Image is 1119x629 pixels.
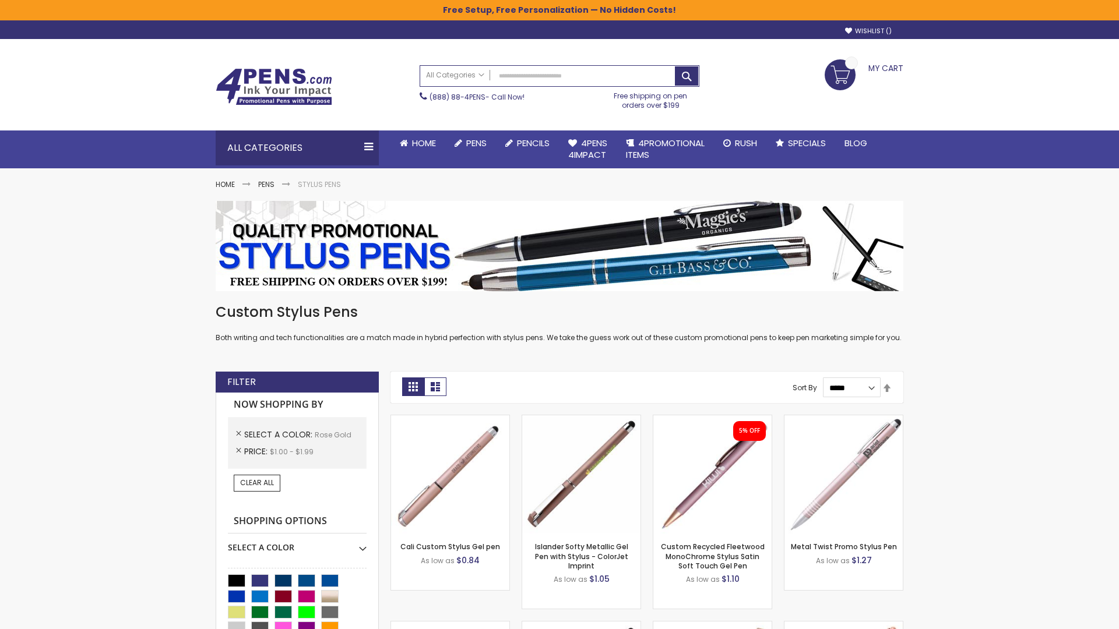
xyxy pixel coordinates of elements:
[456,554,480,566] span: $0.84
[430,92,525,102] span: - Call Now!
[653,415,772,425] a: Custom Recycled Fleetwood MonoChrome Stylus Satin Soft Touch Gel Pen-Rose Gold
[784,415,903,425] a: Metal Twist Promo Stylus Pen-Rose gold
[400,542,500,552] a: Cali Custom Stylus Gel pen
[216,68,332,105] img: 4Pens Custom Pens and Promotional Products
[216,201,903,291] img: Stylus Pens
[714,130,766,156] a: Rush
[421,556,455,566] span: As low as
[430,92,485,102] a: (888) 88-4PENS
[784,415,903,533] img: Metal Twist Promo Stylus Pen-Rose gold
[626,137,705,161] span: 4PROMOTIONAL ITEMS
[788,137,826,149] span: Specials
[535,542,628,570] a: Islander Softy Metallic Gel Pen with Stylus - ColorJet Imprint
[445,130,496,156] a: Pens
[216,303,903,321] h1: Custom Stylus Pens
[793,383,817,393] label: Sort By
[661,542,765,570] a: Custom Recycled Fleetwood MonoChrome Stylus Satin Soft Touch Gel Pen
[216,179,235,189] a: Home
[244,446,270,457] span: Price
[216,130,379,165] div: All Categories
[227,376,256,388] strong: Filter
[258,179,275,189] a: Pens
[739,427,760,435] div: 5% OFF
[390,130,445,156] a: Home
[686,574,720,584] span: As low as
[270,447,314,457] span: $1.00 - $1.99
[420,66,490,85] a: All Categories
[735,137,757,149] span: Rush
[791,542,897,552] a: Metal Twist Promo Stylus Pen
[589,573,610,585] span: $1.05
[602,87,700,110] div: Free shipping on pen orders over $199
[816,556,850,566] span: As low as
[391,415,509,425] a: Cali Custom Stylus Gel pen-Rose Gold
[766,130,835,156] a: Specials
[653,415,772,533] img: Custom Recycled Fleetwood MonoChrome Stylus Satin Soft Touch Gel Pen-Rose Gold
[391,415,509,533] img: Cali Custom Stylus Gel pen-Rose Gold
[722,573,740,585] span: $1.10
[234,475,280,491] a: Clear All
[851,554,872,566] span: $1.27
[617,130,714,168] a: 4PROMOTIONALITEMS
[845,27,892,36] a: Wishlist
[244,429,315,440] span: Select A Color
[522,415,641,533] img: Islander Softy Metallic Gel Pen with Stylus - ColorJet Imprint-Rose Gold
[298,179,341,189] strong: Stylus Pens
[559,130,617,168] a: 4Pens4impact
[402,377,424,396] strong: Grid
[496,130,559,156] a: Pencils
[517,137,550,149] span: Pencils
[426,70,484,80] span: All Categories
[835,130,877,156] a: Blog
[412,137,436,149] span: Home
[844,137,867,149] span: Blog
[216,303,903,343] div: Both writing and tech functionalities are a match made in hybrid perfection with stylus pens. We ...
[228,533,367,553] div: Select A Color
[228,509,367,534] strong: Shopping Options
[554,574,587,584] span: As low as
[466,137,487,149] span: Pens
[240,478,274,487] span: Clear All
[315,430,351,440] span: Rose Gold
[228,393,367,417] strong: Now Shopping by
[522,415,641,425] a: Islander Softy Metallic Gel Pen with Stylus - ColorJet Imprint-Rose Gold
[568,137,607,161] span: 4Pens 4impact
